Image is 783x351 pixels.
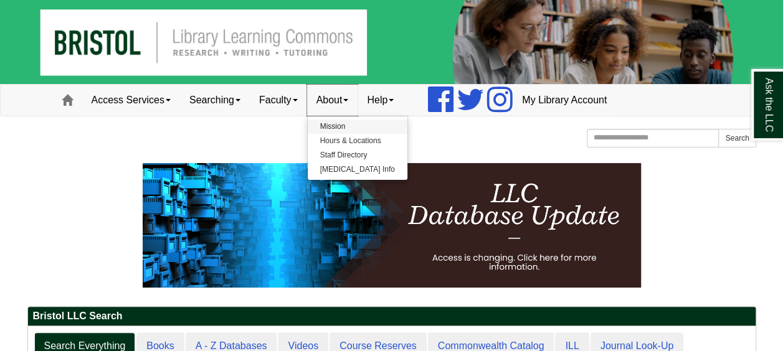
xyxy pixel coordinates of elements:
[718,129,756,147] button: Search
[308,162,407,177] a: [MEDICAL_DATA] Info
[513,85,616,116] a: My Library Account
[308,119,407,134] a: Mission
[358,85,403,116] a: Help
[308,148,407,162] a: Staff Directory
[250,85,307,116] a: Faculty
[82,85,180,116] a: Access Services
[180,85,250,116] a: Searching
[308,134,407,148] a: Hours & Locations
[143,163,641,288] img: HTML tutorial
[28,307,756,326] h2: Bristol LLC Search
[307,85,358,116] a: About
